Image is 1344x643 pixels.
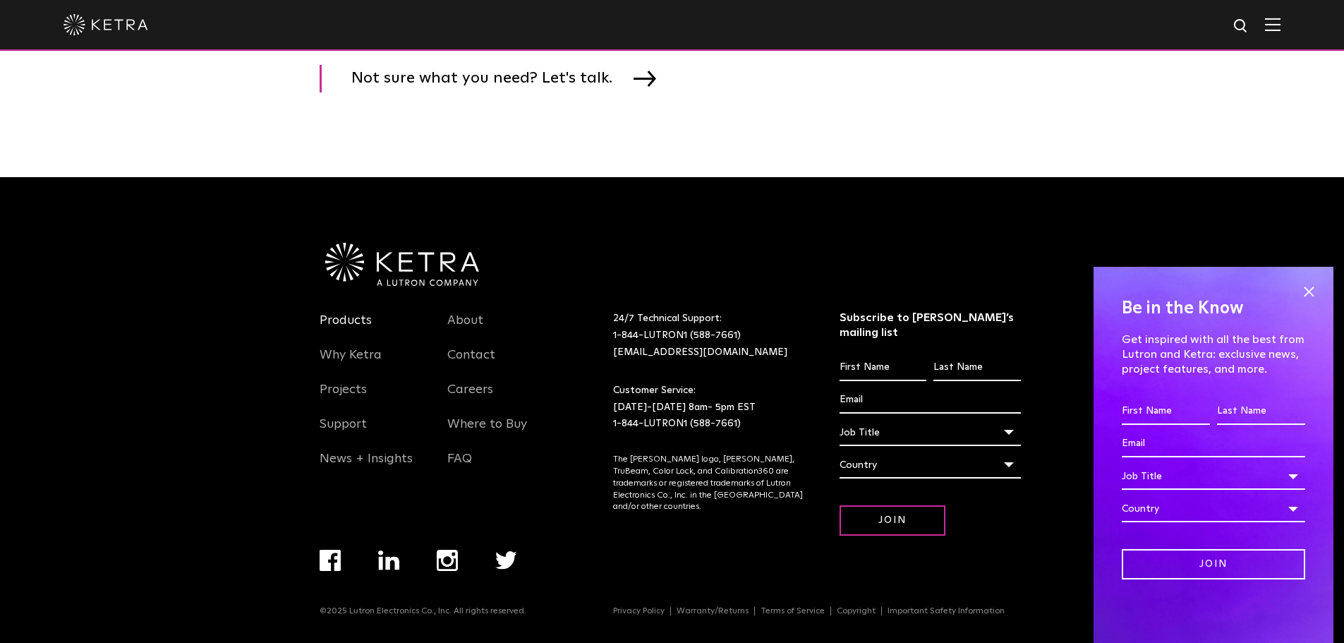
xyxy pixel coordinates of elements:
img: arrow [634,71,656,86]
div: Job Title [840,419,1021,446]
a: 1-844-LUTRON1 (588-7661) [613,330,741,340]
div: Country [840,452,1021,479]
h3: Subscribe to [PERSON_NAME]’s mailing list [840,311,1021,340]
div: Country [1122,495,1305,522]
input: First Name [840,354,926,381]
span: Not sure what you need? Let's talk. [351,65,634,92]
img: Hamburger%20Nav.svg [1265,18,1281,31]
img: twitter [495,551,517,570]
p: Get inspired with all the best from Lutron and Ketra: exclusive news, project features, and more. [1122,332,1305,376]
div: Navigation Menu [613,606,1024,616]
input: Email [840,387,1021,414]
a: Copyright [831,607,882,615]
input: Email [1122,431,1305,457]
img: ketra-logo-2019-white [63,14,148,35]
div: Navigation Menu [447,311,555,483]
a: Contact [447,347,495,380]
a: [EMAIL_ADDRESS][DOMAIN_NAME] [613,347,787,357]
a: Why Ketra [320,347,382,380]
input: Join [1122,549,1305,579]
div: Navigation Menu [320,311,427,483]
a: Warranty/Returns [671,607,755,615]
a: 1-844-LUTRON1 (588-7661) [613,419,741,428]
div: Job Title [1122,463,1305,490]
h4: Be in the Know [1122,295,1305,322]
p: 24/7 Technical Support: [613,311,804,361]
img: search icon [1233,18,1250,35]
a: Where to Buy [447,416,527,449]
div: Navigation Menu [320,550,555,606]
a: Careers [447,382,493,414]
p: Customer Service: [DATE]-[DATE] 8am- 5pm EST [613,383,804,433]
img: Ketra-aLutronCo_White_RGB [325,243,479,287]
a: Important Safety Information [882,607,1010,615]
p: The [PERSON_NAME] logo, [PERSON_NAME], TruBeam, Color Lock, and Calibration360 are trademarks or ... [613,454,804,513]
img: facebook [320,550,341,571]
a: Projects [320,382,367,414]
input: First Name [1122,398,1210,425]
p: ©2025 Lutron Electronics Co., Inc. All rights reserved. [320,606,526,616]
input: Last Name [933,354,1020,381]
img: instagram [437,550,458,571]
a: Privacy Policy [607,607,671,615]
a: FAQ [447,451,472,483]
input: Last Name [1217,398,1305,425]
a: Terms of Service [755,607,831,615]
img: linkedin [378,551,400,570]
a: Not sure what you need? Let's talk. [320,65,674,92]
a: News + Insights [320,451,413,483]
a: Products [320,313,372,345]
input: Join [840,505,945,536]
a: About [447,313,483,345]
a: Support [320,416,367,449]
